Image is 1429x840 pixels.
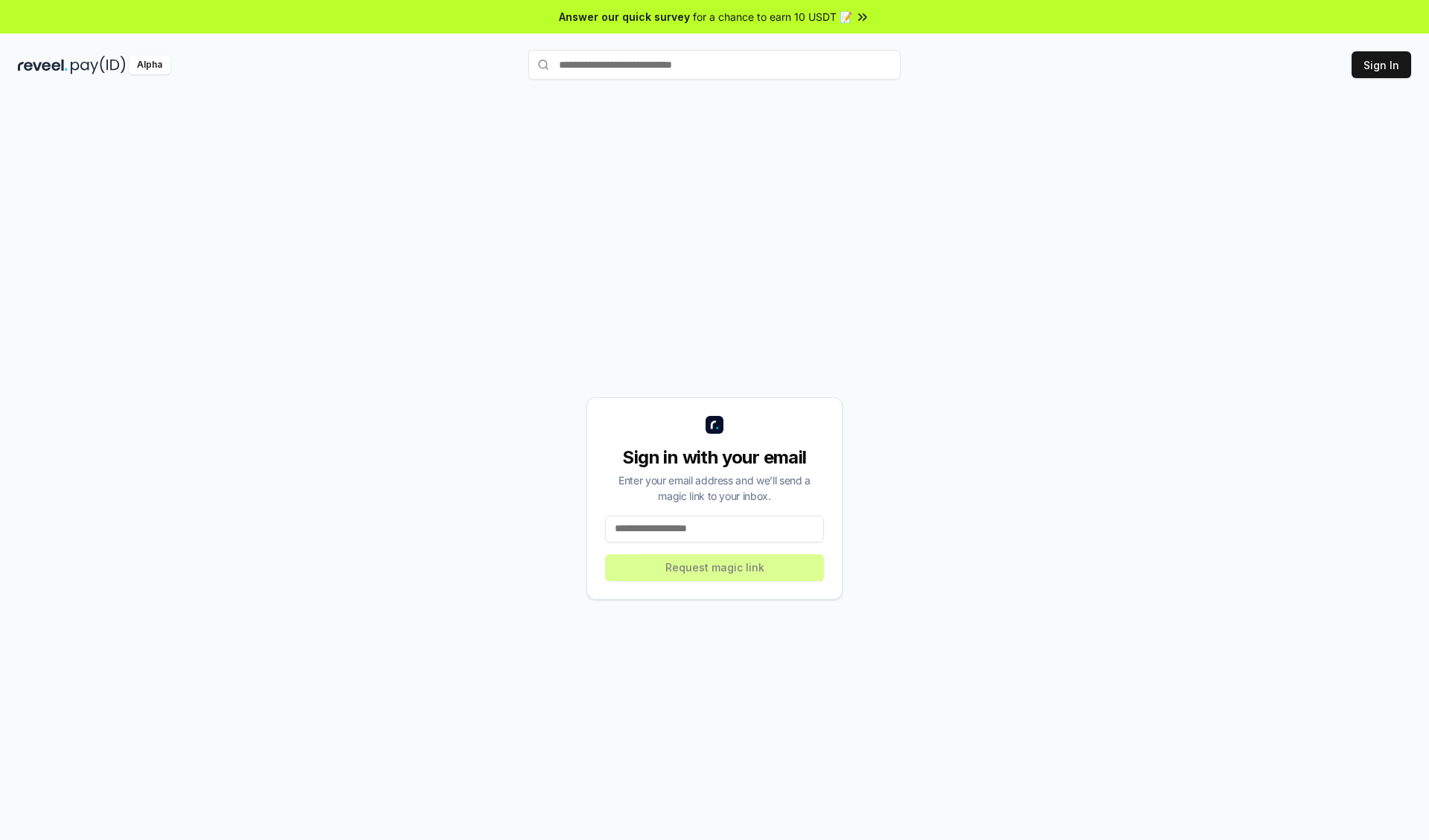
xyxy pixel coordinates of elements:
img: pay_id [71,56,126,74]
div: Sign in with your email [605,446,824,469]
span: Answer our quick survey [559,9,690,25]
img: reveel_dark [18,56,68,74]
button: Sign In [1352,51,1411,78]
img: logo_small [706,416,723,434]
span: for a chance to earn 10 USDT 📝 [693,9,852,25]
div: Alpha [129,56,170,74]
div: Enter your email address and we’ll send a magic link to your inbox. [605,472,824,504]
